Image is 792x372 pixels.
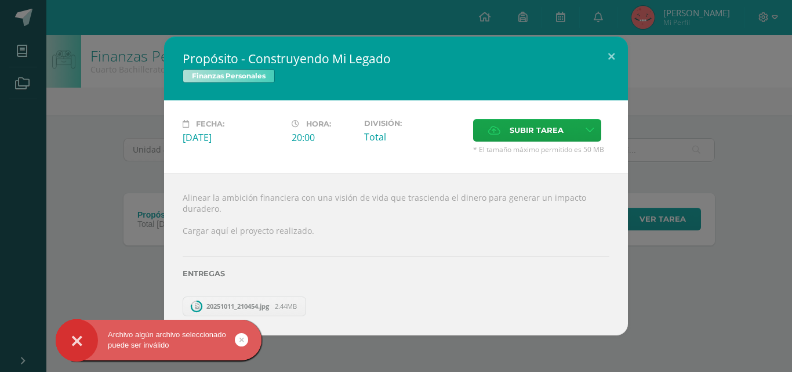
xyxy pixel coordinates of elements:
[595,37,628,76] button: Close (Esc)
[196,120,224,128] span: Fecha:
[56,330,261,351] div: Archivo algún archivo seleccionado puede ser inválido
[364,131,464,143] div: Total
[275,302,297,310] span: 2.44MB
[473,145,609,154] span: * El tamaño máximo permitido es 50 MB
[164,173,628,335] div: Alinear la ambición financiera con una visión de vida que trascienda el dinero para generar un im...
[201,302,275,310] span: 20251011_210454.jpg
[510,120,564,141] span: Subir tarea
[306,120,331,128] span: Hora:
[364,119,464,128] label: División:
[183,297,306,316] a: 20251011_210454.jpg
[183,69,275,83] span: Finanzas Personales
[183,50,609,67] h2: Propósito - Construyendo Mi Legado
[183,131,282,144] div: [DATE]
[183,269,609,278] label: Entregas
[292,131,355,144] div: 20:00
